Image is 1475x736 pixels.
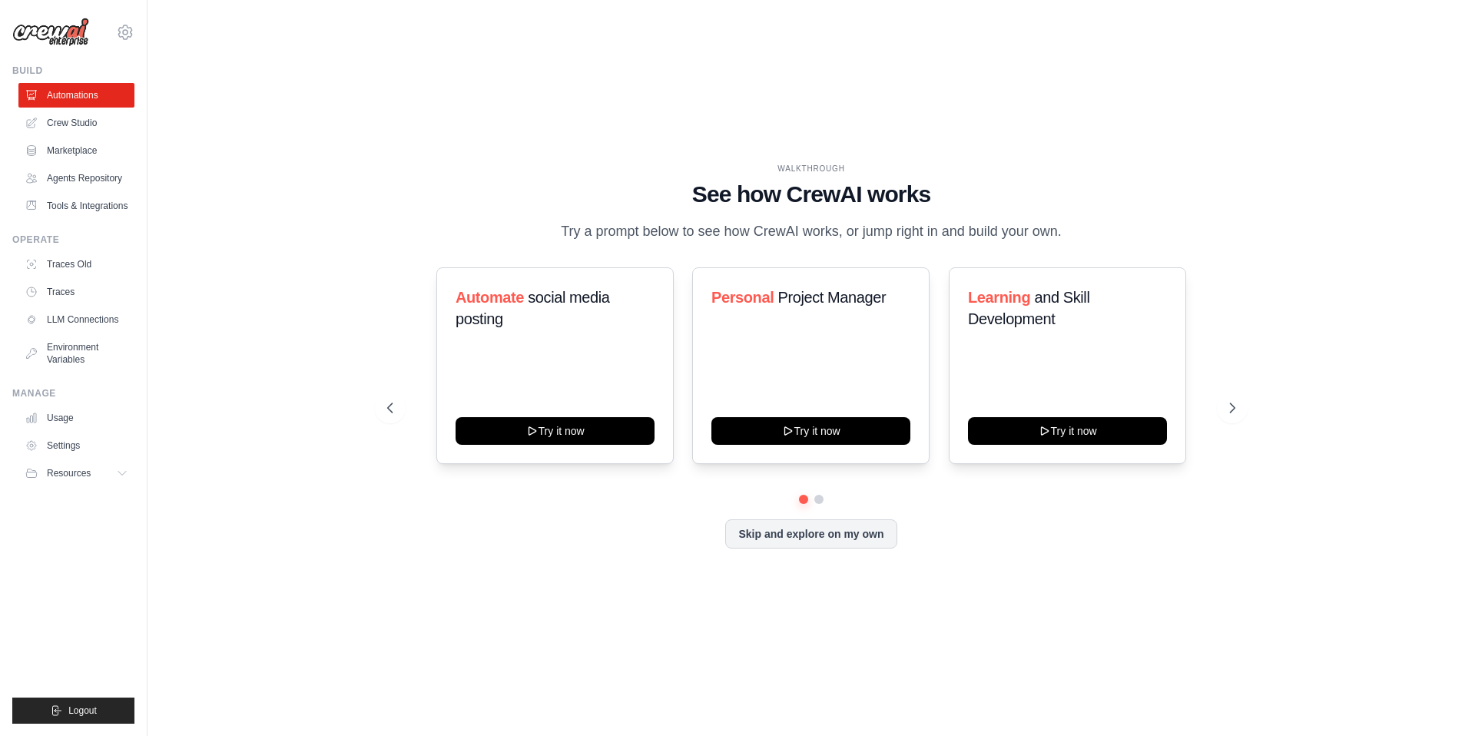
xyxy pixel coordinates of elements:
span: Personal [711,289,774,306]
span: Automate [456,289,524,306]
a: Automations [18,83,134,108]
button: Resources [18,461,134,486]
span: Resources [47,467,91,479]
span: Project Manager [778,289,887,306]
a: LLM Connections [18,307,134,332]
a: Tools & Integrations [18,194,134,218]
h1: See how CrewAI works [387,181,1235,208]
a: Traces Old [18,252,134,277]
div: Manage [12,387,134,399]
a: Crew Studio [18,111,134,135]
button: Try it now [711,417,910,445]
div: Operate [12,234,134,246]
a: Settings [18,433,134,458]
div: WALKTHROUGH [387,163,1235,174]
span: and Skill Development [968,289,1089,327]
button: Logout [12,698,134,724]
button: Try it now [456,417,655,445]
span: Logout [68,705,97,717]
span: social media posting [456,289,610,327]
a: Agents Repository [18,166,134,191]
button: Try it now [968,417,1167,445]
a: Traces [18,280,134,304]
button: Skip and explore on my own [725,519,897,549]
a: Environment Variables [18,335,134,372]
div: Build [12,65,134,77]
p: Try a prompt below to see how CrewAI works, or jump right in and build your own. [553,220,1069,243]
a: Usage [18,406,134,430]
span: Learning [968,289,1030,306]
a: Marketplace [18,138,134,163]
img: Logo [12,18,89,47]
